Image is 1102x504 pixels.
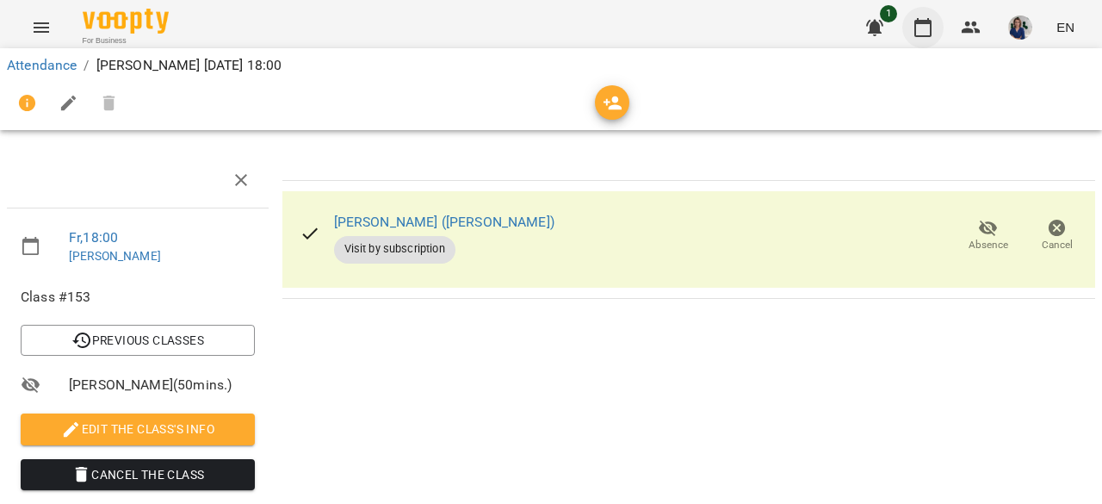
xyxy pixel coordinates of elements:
[1056,18,1074,36] span: EN
[84,55,89,76] li: /
[1023,212,1092,260] button: Cancel
[334,241,455,257] span: Visit by subscription
[7,55,1095,76] nav: breadcrumb
[69,229,118,246] a: Fr , 18:00
[34,330,241,351] span: Previous Classes
[1008,16,1032,40] img: 972e9619a9bb327d5cb6c760d1099bef.jpeg
[34,464,241,485] span: Cancel the class
[1042,238,1073,252] span: Cancel
[34,419,241,439] span: Edit the class's Info
[83,9,169,34] img: Voopty Logo
[969,238,1008,252] span: Absence
[21,459,255,490] button: Cancel the class
[334,214,554,230] a: [PERSON_NAME] ([PERSON_NAME])
[7,57,77,73] a: Attendance
[21,7,62,48] button: Menu
[1049,11,1081,43] button: EN
[880,5,897,22] span: 1
[21,287,255,308] span: Class #153
[21,414,255,445] button: Edit the class's Info
[21,325,255,356] button: Previous Classes
[69,375,255,395] span: [PERSON_NAME] ( 50 mins. )
[83,35,169,47] span: For Business
[96,55,282,76] p: [PERSON_NAME] [DATE] 18:00
[954,212,1023,260] button: Absence
[69,249,161,263] a: [PERSON_NAME]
